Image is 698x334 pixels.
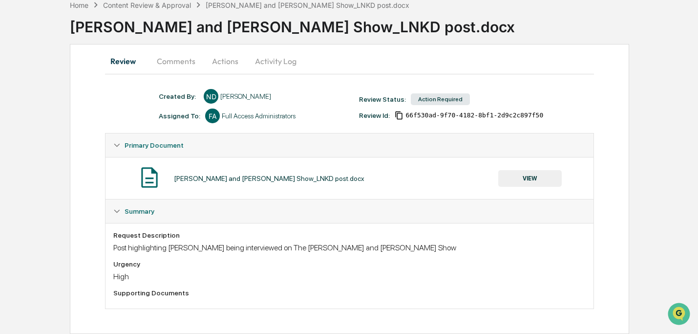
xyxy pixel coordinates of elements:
div: Review Id: [359,111,390,119]
div: Primary Document [106,157,593,199]
div: Content Review & Approval [103,1,191,9]
div: ND [204,89,218,104]
div: Supporting Documents [113,289,585,297]
a: 🗄️Attestations [67,119,125,137]
span: Data Lookup [20,142,62,152]
div: High [113,272,585,281]
button: Actions [203,49,247,73]
iframe: Open customer support [667,302,693,328]
div: 🗄️ [71,124,79,132]
div: Review Status: [359,95,406,103]
span: 66f530ad-9f70-4182-8bf1-2d9c2c897f50 [405,111,543,119]
img: 1746055101610-c473b297-6a78-478c-a979-82029cc54cd1 [10,75,27,92]
div: [PERSON_NAME] and [PERSON_NAME] Show_LNKD post.docx [206,1,409,9]
button: Comments [149,49,203,73]
div: Assigned To: [159,112,200,120]
div: Post highlighting [PERSON_NAME] being interviewed on The [PERSON_NAME] and [PERSON_NAME] Show [113,243,585,252]
button: Start new chat [166,78,178,89]
div: Action Required [411,93,470,105]
button: Activity Log [247,49,304,73]
span: Summary [125,207,154,215]
span: Preclearance [20,123,63,133]
div: Full Access Administrators [222,112,296,120]
div: [PERSON_NAME] and [PERSON_NAME] Show_LNKD post.docx [174,175,364,182]
span: Pylon [97,166,118,173]
span: Copy Id [395,111,403,120]
div: We're available if you need us! [33,85,124,92]
div: Urgency [113,260,585,268]
div: Request Description [113,231,585,239]
div: Primary Document [106,134,593,157]
div: secondary tabs example [105,49,593,73]
div: [PERSON_NAME] and [PERSON_NAME] Show_LNKD post.docx [70,10,698,36]
div: Created By: ‎ ‎ [159,92,199,100]
a: Powered byPylon [69,165,118,173]
div: [PERSON_NAME] [220,92,271,100]
div: FA [205,109,220,123]
button: Review [105,49,149,73]
button: VIEW [498,170,562,187]
p: How can we help? [10,21,178,36]
span: Primary Document [125,141,184,149]
div: Summary [106,223,593,309]
div: 🖐️ [10,124,18,132]
img: Document Icon [137,165,162,190]
span: Attestations [81,123,121,133]
div: Start new chat [33,75,160,85]
div: Summary [106,200,593,223]
a: 🖐️Preclearance [6,119,67,137]
div: 🔎 [10,143,18,151]
a: 🔎Data Lookup [6,138,65,156]
div: Home [70,1,88,9]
